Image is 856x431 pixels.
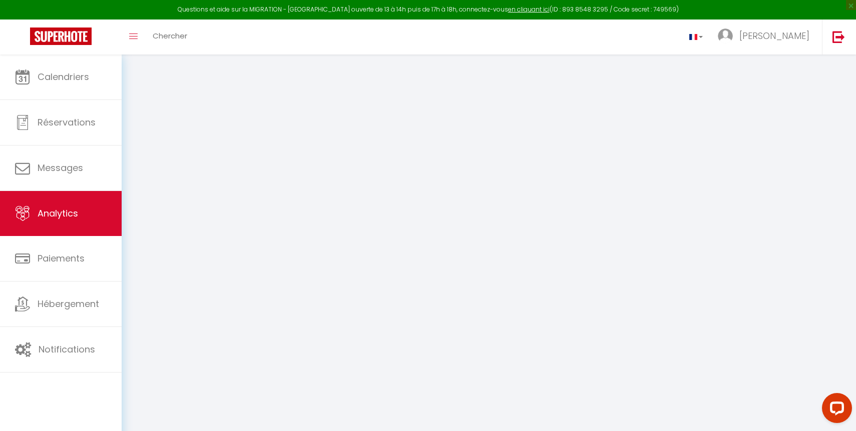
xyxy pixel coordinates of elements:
[710,19,822,54] a: ... [PERSON_NAME]
[30,27,92,45] img: Super Booking
[832,30,845,43] img: logout
[39,343,95,355] span: Notifications
[814,389,856,431] iframe: LiveChat chat widget
[38,70,89,83] span: Calendriers
[38,252,85,264] span: Paiements
[145,19,195,54] a: Chercher
[38,161,83,174] span: Messages
[508,5,550,13] a: en cliquant ici
[739,29,809,42] span: [PERSON_NAME]
[718,28,733,43] img: ...
[153,30,187,41] span: Chercher
[38,297,99,310] span: Hébergement
[38,116,96,128] span: Réservations
[38,207,78,219] span: Analytics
